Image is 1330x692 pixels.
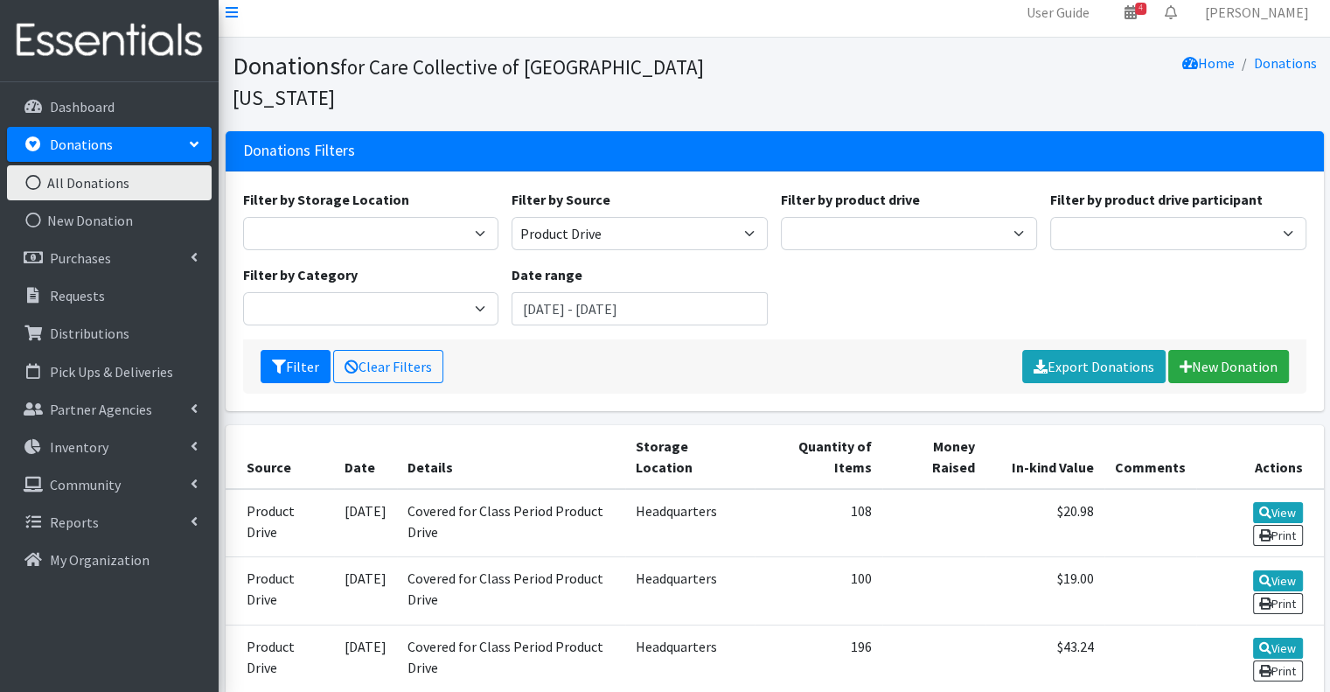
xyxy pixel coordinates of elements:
[50,325,129,342] p: Distributions
[397,557,625,625] td: Covered for Class Period Product Drive
[397,425,625,489] th: Details
[985,425,1104,489] th: In-kind Value
[7,165,212,200] a: All Donations
[397,625,625,692] td: Covered for Class Period Product Drive
[1022,350,1166,383] a: Export Donations
[243,142,355,160] h3: Donations Filters
[50,476,121,493] p: Community
[7,241,212,276] a: Purchases
[50,98,115,115] p: Dashboard
[7,278,212,313] a: Requests
[625,557,755,625] td: Headquarters
[7,203,212,238] a: New Donation
[755,425,882,489] th: Quantity of Items
[985,489,1104,557] td: $20.98
[226,557,334,625] td: Product Drive
[50,287,105,304] p: Requests
[334,557,397,625] td: [DATE]
[1253,502,1303,523] a: View
[50,136,113,153] p: Donations
[512,189,610,210] label: Filter by Source
[985,557,1104,625] td: $19.00
[625,625,755,692] td: Headquarters
[7,542,212,577] a: My Organization
[7,430,212,465] a: Inventory
[226,425,334,489] th: Source
[334,425,397,489] th: Date
[1254,54,1317,72] a: Donations
[333,350,443,383] a: Clear Filters
[755,557,882,625] td: 100
[50,401,152,418] p: Partner Agencies
[233,54,704,110] small: for Care Collective of [GEOGRAPHIC_DATA][US_STATE]
[334,489,397,557] td: [DATE]
[512,292,768,325] input: January 1, 2011 - December 31, 2011
[233,51,769,111] h1: Donations
[7,127,212,162] a: Donations
[625,425,755,489] th: Storage Location
[1253,593,1303,614] a: Print
[1168,350,1289,383] a: New Donation
[50,551,150,569] p: My Organization
[1050,189,1263,210] label: Filter by product drive participant
[7,392,212,427] a: Partner Agencies
[7,11,212,70] img: HumanEssentials
[50,438,108,456] p: Inventory
[1104,425,1196,489] th: Comments
[882,425,985,489] th: Money Raised
[1253,661,1303,682] a: Print
[625,489,755,557] td: Headquarters
[7,89,212,124] a: Dashboard
[1253,570,1303,591] a: View
[50,363,173,381] p: Pick Ups & Deliveries
[985,625,1104,692] td: $43.24
[1182,54,1235,72] a: Home
[1196,425,1323,489] th: Actions
[7,354,212,389] a: Pick Ups & Deliveries
[1253,638,1303,659] a: View
[7,505,212,540] a: Reports
[755,625,882,692] td: 196
[7,467,212,502] a: Community
[50,249,111,267] p: Purchases
[781,189,920,210] label: Filter by product drive
[755,489,882,557] td: 108
[50,514,99,531] p: Reports
[243,189,409,210] label: Filter by Storage Location
[397,489,625,557] td: Covered for Class Period Product Drive
[226,625,334,692] td: Product Drive
[1135,3,1146,15] span: 4
[1253,525,1303,546] a: Print
[7,316,212,351] a: Distributions
[226,489,334,557] td: Product Drive
[261,350,331,383] button: Filter
[512,264,582,285] label: Date range
[334,625,397,692] td: [DATE]
[243,264,358,285] label: Filter by Category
